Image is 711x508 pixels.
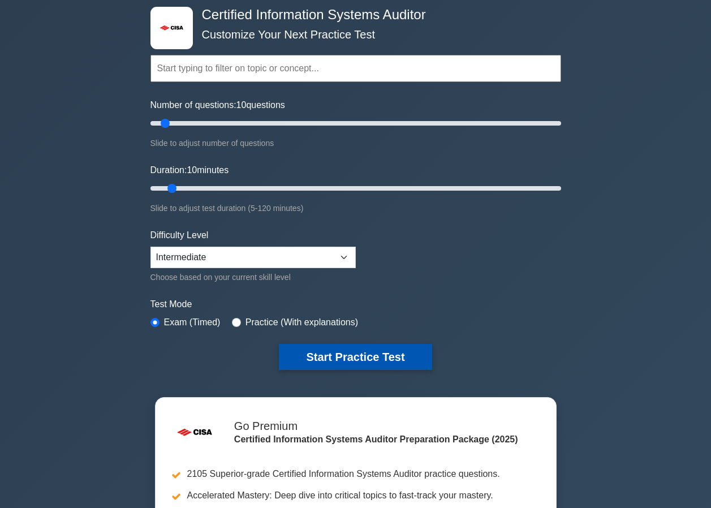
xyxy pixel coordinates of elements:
span: 10 [236,100,247,110]
label: Number of questions: questions [150,98,285,112]
label: Practice (With explanations) [245,316,358,329]
button: Start Practice Test [279,344,432,370]
span: 10 [187,165,197,175]
label: Test Mode [150,298,561,311]
h4: Certified Information Systems Auditor [197,7,506,23]
div: Slide to adjust number of questions [150,136,561,150]
label: Duration: minutes [150,163,229,177]
div: Slide to adjust test duration (5-120 minutes) [150,201,561,215]
label: Difficulty Level [150,229,209,242]
div: Choose based on your current skill level [150,270,356,284]
input: Start typing to filter on topic or concept... [150,55,561,82]
label: Exam (Timed) [164,316,221,329]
